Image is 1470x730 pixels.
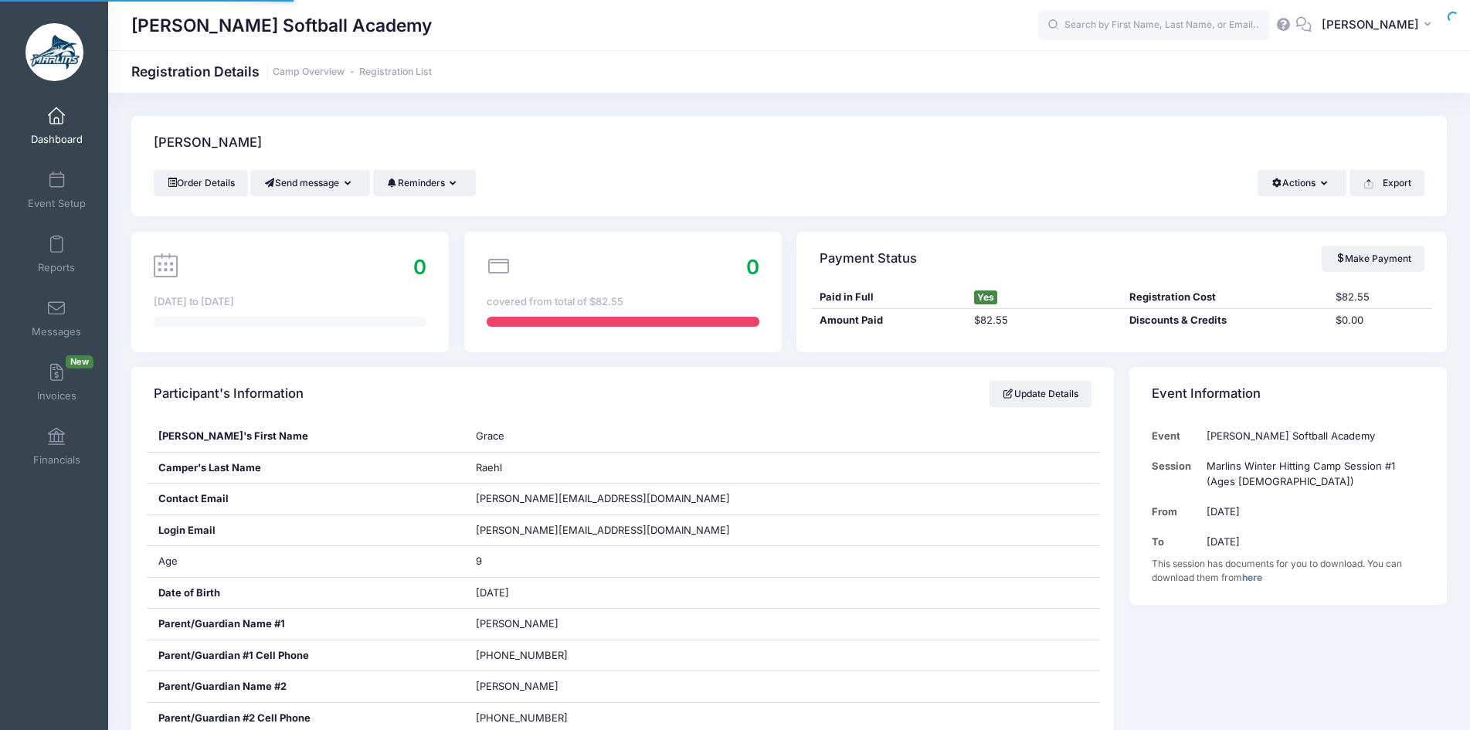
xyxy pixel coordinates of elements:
span: Event Setup [28,197,86,210]
td: [DATE] [1199,497,1424,527]
div: Paid in Full [812,290,967,305]
div: Parent/Guardian #1 Cell Phone [147,640,464,671]
td: Marlins Winter Hitting Camp Session #1 (Ages [DEMOGRAPHIC_DATA]) [1199,451,1424,497]
h1: [PERSON_NAME] Softball Academy [131,8,432,43]
span: Grace [476,430,504,442]
a: Dashboard [20,99,93,153]
img: Marlin Softball Academy [25,23,83,81]
span: 0 [746,255,759,279]
div: Contact Email [147,484,464,514]
span: [PERSON_NAME] [476,680,558,692]
a: Messages [20,291,93,345]
a: Make Payment [1322,246,1424,272]
a: Financials [20,419,93,474]
span: Reports [38,261,75,274]
h4: Participant's Information [154,372,304,416]
td: To [1152,527,1199,557]
span: Messages [32,325,81,338]
span: [PERSON_NAME] [476,617,558,630]
div: covered from total of $82.55 [487,294,759,310]
td: From [1152,497,1199,527]
input: Search by First Name, Last Name, or Email... [1038,10,1270,41]
div: $82.55 [1329,290,1432,305]
span: New [66,355,93,368]
td: [DATE] [1199,527,1424,557]
div: Parent/Guardian Name #1 [147,609,464,640]
td: Event [1152,421,1199,451]
span: Dashboard [31,133,83,146]
a: Update Details [990,381,1092,407]
a: InvoicesNew [20,355,93,409]
h1: Registration Details [131,63,432,80]
h4: Event Information [1152,372,1261,416]
div: [PERSON_NAME]'s First Name [147,421,464,452]
h4: Payment Status [820,236,917,280]
div: [DATE] to [DATE] [154,294,426,310]
button: [PERSON_NAME] [1312,8,1447,43]
span: 0 [413,255,426,279]
a: Event Setup [20,163,93,217]
a: Camp Overview [273,66,345,78]
div: Parent/Guardian Name #2 [147,671,464,702]
a: Reports [20,227,93,281]
span: Yes [974,290,997,304]
span: Financials [33,453,80,467]
div: $82.55 [966,313,1122,328]
button: Reminders [373,170,476,196]
td: Session [1152,451,1199,497]
button: Export [1349,170,1424,196]
div: Login Email [147,515,464,546]
span: [DATE] [476,586,509,599]
div: Age [147,546,464,577]
span: [PHONE_NUMBER] [476,649,568,661]
h4: [PERSON_NAME] [154,121,262,165]
span: [PERSON_NAME][EMAIL_ADDRESS][DOMAIN_NAME] [476,492,730,504]
span: 9 [476,555,482,567]
span: Invoices [37,389,76,402]
div: Discounts & Credits [1122,313,1329,328]
div: Amount Paid [812,313,967,328]
span: Raehl [476,461,502,474]
div: $0.00 [1329,313,1432,328]
button: Actions [1258,170,1346,196]
div: This session has documents for you to download. You can download them from [1152,557,1424,585]
div: Registration Cost [1122,290,1329,305]
button: Send message [250,170,370,196]
div: Camper's Last Name [147,453,464,484]
span: [PHONE_NUMBER] [476,711,568,724]
a: here [1242,572,1262,583]
a: Order Details [154,170,248,196]
td: [PERSON_NAME] Softball Academy [1199,421,1424,451]
span: [PERSON_NAME] [1322,16,1419,33]
a: Registration List [359,66,432,78]
span: [PERSON_NAME][EMAIL_ADDRESS][DOMAIN_NAME] [476,523,730,538]
div: Date of Birth [147,578,464,609]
